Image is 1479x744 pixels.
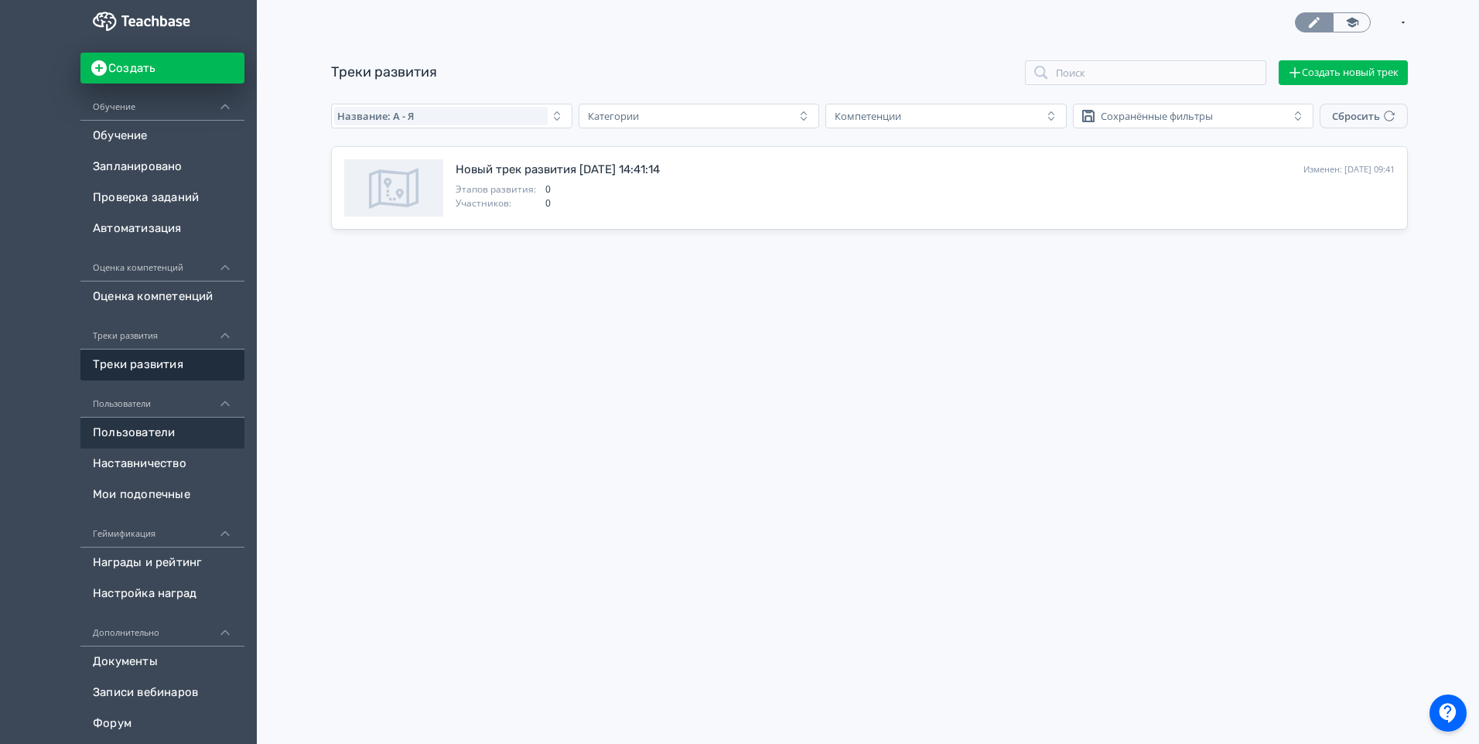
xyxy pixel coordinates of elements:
span: Название: А - Я [337,110,414,122]
span: 0 [545,183,1395,196]
button: Создать [80,53,244,84]
div: Пользователи [80,381,244,418]
button: Создать новый трек [1279,60,1408,85]
div: Дополнительно [80,609,244,647]
button: Категории [579,104,820,128]
a: Записи вебинаров [80,677,244,708]
button: Сбросить [1320,104,1408,128]
a: Мои подопечные [80,480,244,510]
a: Форум [80,708,244,739]
a: Проверка заданий [80,183,244,213]
span: Этапов развития: [456,183,533,196]
button: Сохранённые фильтры [1073,104,1314,128]
a: Настройка наград [80,578,244,609]
div: Геймификация [80,510,244,548]
a: Треки развития [331,63,437,80]
span: 0 [545,196,1395,210]
span: Участников: [456,196,533,210]
a: Пользователи [80,418,244,449]
a: Наставничество [80,449,244,480]
a: Запланировано [80,152,244,183]
div: Сохранённые фильтры [1101,110,1213,122]
div: Оценка компетенций [80,244,244,282]
div: Изменен: [DATE] 09:41 [1303,163,1395,176]
div: Категории [588,110,639,122]
div: Треки развития [80,312,244,350]
div: Новый трек развития 06.10.2025 14:41:14 [456,161,660,179]
a: Документы [80,647,244,677]
div: Обучение [80,84,244,121]
button: Название: А - Я [331,104,572,128]
a: Обучение [80,121,244,152]
a: Переключиться в режим ученика [1333,12,1371,32]
div: Компетенции [835,110,901,122]
button: Компетенции [825,104,1067,128]
a: Треки развития [80,350,244,381]
a: Оценка компетенций [80,282,244,312]
a: Автоматизация [80,213,244,244]
a: Награды и рейтинг [80,548,244,578]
